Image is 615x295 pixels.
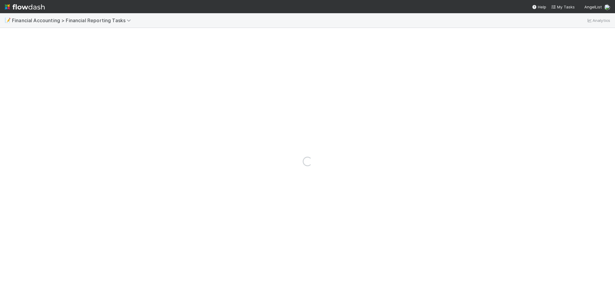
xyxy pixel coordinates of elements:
[5,2,45,12] img: logo-inverted-e16ddd16eac7371096b0.svg
[532,4,546,10] div: Help
[551,5,575,9] span: My Tasks
[584,5,602,9] span: AngelList
[12,17,134,23] span: Financial Accounting > Financial Reporting Tasks
[604,4,610,10] img: avatar_e5ec2f5b-afc7-4357-8cf1-2139873d70b1.png
[586,17,610,24] a: Analytics
[5,18,11,23] span: 📝
[551,4,575,10] a: My Tasks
